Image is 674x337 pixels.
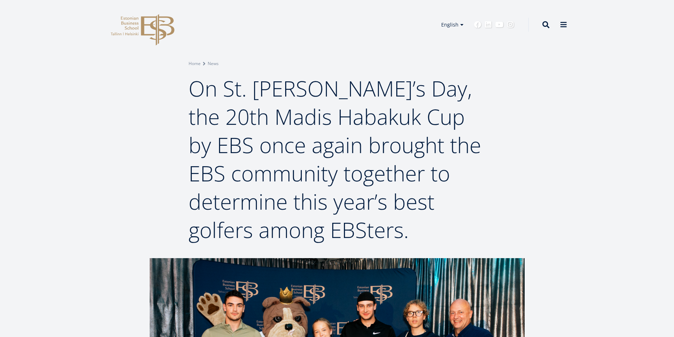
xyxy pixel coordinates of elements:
a: News [208,60,219,67]
span: On St. [PERSON_NAME]’s Day, the 20th Madis Habakuk Cup by EBS once again brought the EBS communit... [189,74,481,244]
a: Instagram [507,21,514,28]
a: Facebook [474,21,481,28]
a: Home [189,60,201,67]
a: Linkedin [485,21,492,28]
a: Youtube [495,21,503,28]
